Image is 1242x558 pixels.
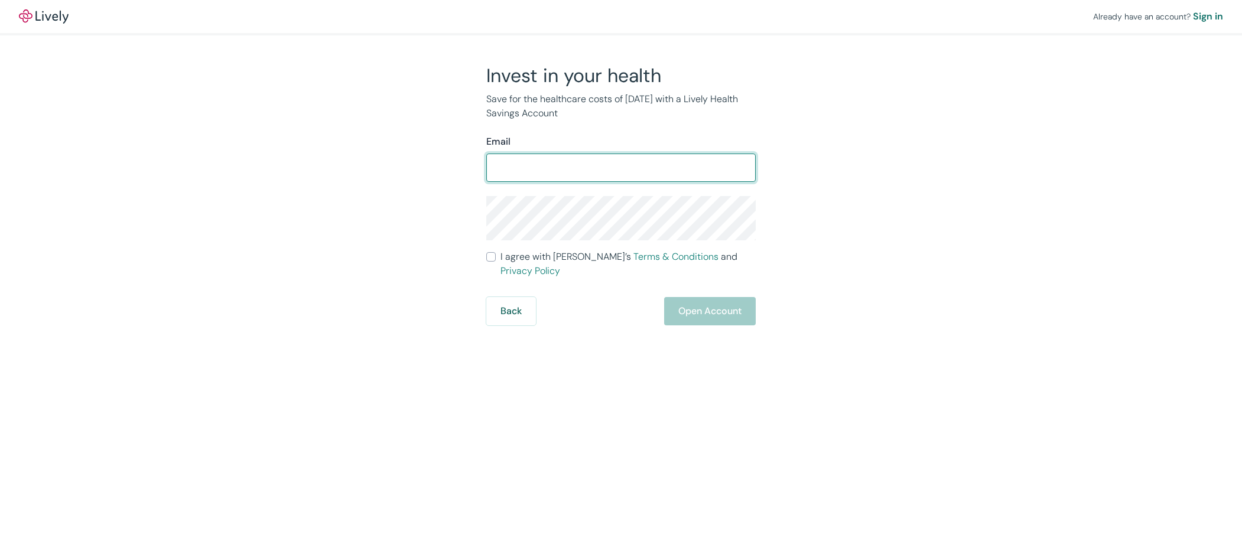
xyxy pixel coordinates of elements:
div: Already have an account? [1093,9,1223,24]
img: Lively [19,9,69,24]
span: I agree with [PERSON_NAME]’s and [500,250,756,278]
label: Email [486,135,511,149]
a: Terms & Conditions [633,250,718,263]
h2: Invest in your health [486,64,756,87]
p: Save for the healthcare costs of [DATE] with a Lively Health Savings Account [486,92,756,120]
a: LivelyLively [19,9,69,24]
button: Back [486,297,536,325]
a: Privacy Policy [500,265,560,277]
a: Sign in [1193,9,1223,24]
